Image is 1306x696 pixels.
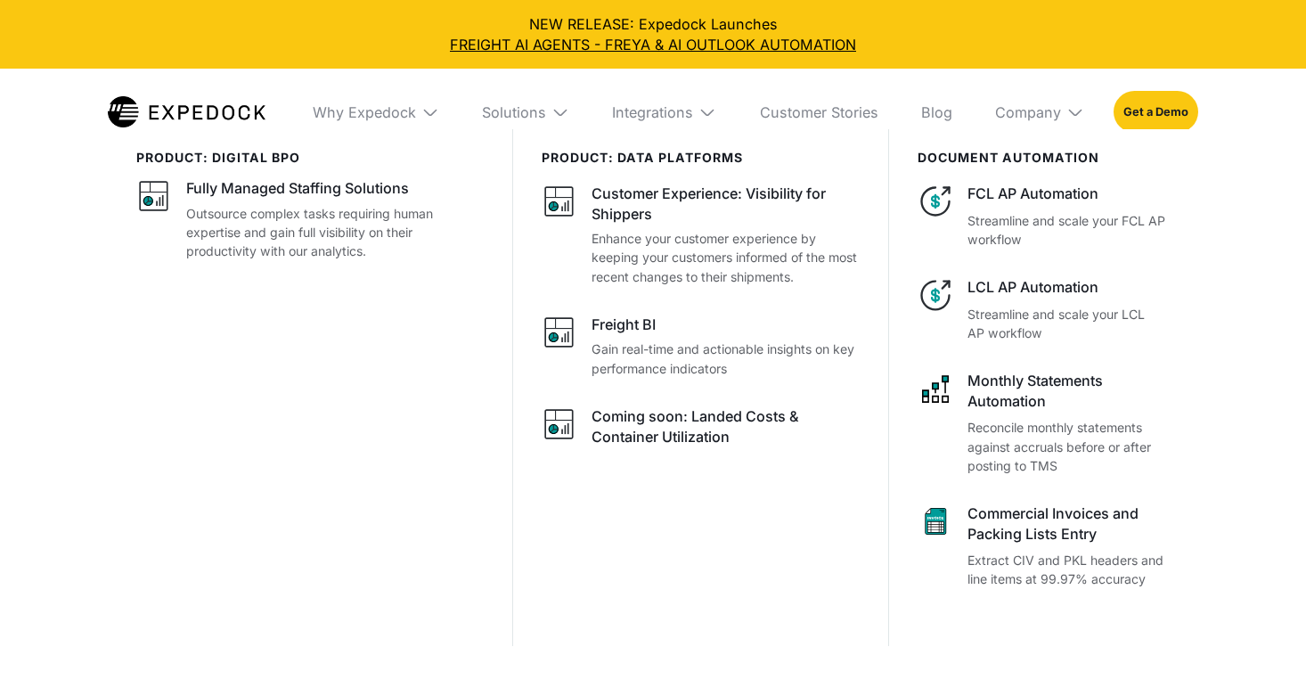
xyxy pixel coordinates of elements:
div: PRODUCT: data platforms [542,151,860,166]
div: Freight BI [592,315,656,335]
div: Why Expedock [313,103,416,121]
div: Integrations [612,103,693,121]
div: Integrations [598,69,731,155]
div: Why Expedock [298,69,453,155]
p: Streamline and scale your LCL AP workflow [967,305,1170,342]
div: Monthly Statements Automation [967,371,1170,411]
div: Coming soon: Landed Costs & Container Utilization [592,406,859,446]
div: Customer Experience: Visibility for Shippers [592,184,859,224]
div: Fully Managed Staffing Solutions [186,178,409,199]
a: Get a Demo [1114,91,1199,133]
div: product: digital bpo [136,151,484,166]
a: Commercial Invoices and Packing Lists EntryExtract CIV and PKL headers and line items at 99.97% a... [918,504,1170,588]
div: FCL AP Automation [967,184,1170,204]
div: Solutions [482,103,546,121]
a: Blog [907,69,967,155]
div: Company [981,69,1098,155]
a: Customer Experience: Visibility for ShippersEnhance your customer experience by keeping your cust... [542,184,860,286]
p: Extract CIV and PKL headers and line items at 99.97% accuracy [967,551,1170,588]
div: LCL AP Automation [967,277,1170,298]
a: LCL AP AutomationStreamline and scale your LCL AP workflow [918,277,1170,342]
a: Coming soon: Landed Costs & Container Utilization [542,406,860,452]
p: Reconcile monthly statements against accruals before or after posting to TMS [967,418,1170,474]
a: FREIGHT AI AGENTS - FREYA & AI OUTLOOK AUTOMATION [14,35,1292,55]
div: NEW RELEASE: Expedock Launches [14,14,1292,54]
p: Outsource complex tasks requiring human expertise and gain full visibility on their productivity ... [186,204,483,260]
a: Customer Stories [746,69,893,155]
a: Freight BIGain real-time and actionable insights on key performance indicators [542,315,860,378]
p: Enhance your customer experience by keeping your customers informed of the most recent changes to... [592,229,859,285]
div: document automation [918,151,1170,166]
a: Monthly Statements AutomationReconcile monthly statements against accruals before or after postin... [918,371,1170,475]
div: Company [995,103,1061,121]
div: Solutions [468,69,584,155]
p: Gain real-time and actionable insights on key performance indicators [592,340,859,377]
a: Fully Managed Staffing SolutionsOutsource complex tasks requiring human expertise and gain full v... [136,178,484,260]
p: Streamline and scale your FCL AP workflow [967,211,1170,249]
a: FCL AP AutomationStreamline and scale your FCL AP workflow [918,184,1170,249]
div: Commercial Invoices and Packing Lists Entry [967,504,1170,544]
